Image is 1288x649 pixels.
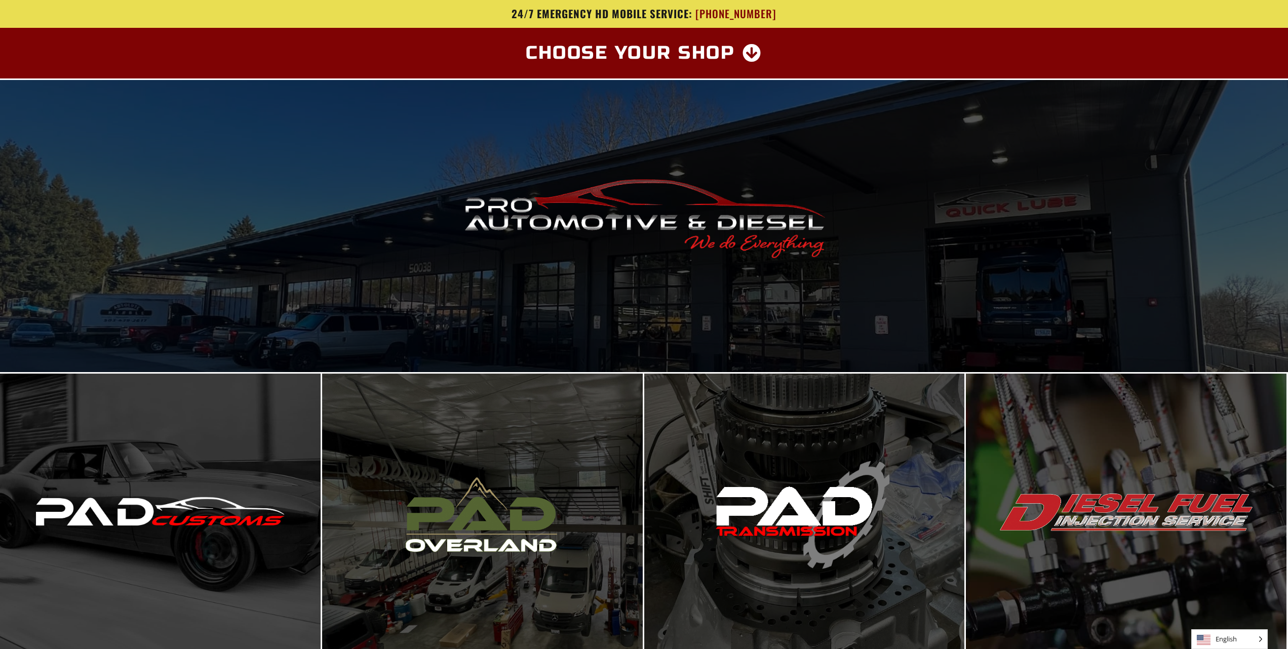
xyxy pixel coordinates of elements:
span: [PHONE_NUMBER] [695,8,776,20]
a: Choose Your Shop [514,38,774,68]
aside: Language selected: English [1191,629,1268,649]
a: 24/7 Emergency HD Mobile Service: [PHONE_NUMBER] [348,8,941,20]
span: Choose Your Shop [526,44,735,62]
span: English [1192,630,1267,648]
span: 24/7 Emergency HD Mobile Service: [512,6,692,21]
